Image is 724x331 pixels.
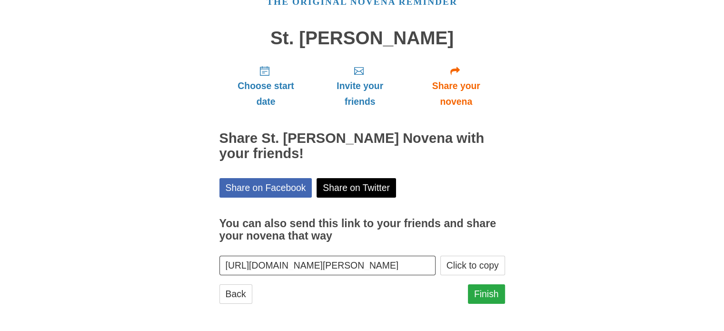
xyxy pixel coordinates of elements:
[440,256,505,275] button: Click to copy
[219,131,505,161] h2: Share St. [PERSON_NAME] Novena with your friends!
[219,28,505,49] h1: St. [PERSON_NAME]
[317,178,396,198] a: Share on Twitter
[417,78,496,110] span: Share your novena
[219,58,313,114] a: Choose start date
[219,284,252,304] a: Back
[229,78,303,110] span: Choose start date
[407,58,505,114] a: Share your novena
[219,218,505,242] h3: You can also send this link to your friends and share your novena that way
[468,284,505,304] a: Finish
[322,78,397,110] span: Invite your friends
[219,178,312,198] a: Share on Facebook
[312,58,407,114] a: Invite your friends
